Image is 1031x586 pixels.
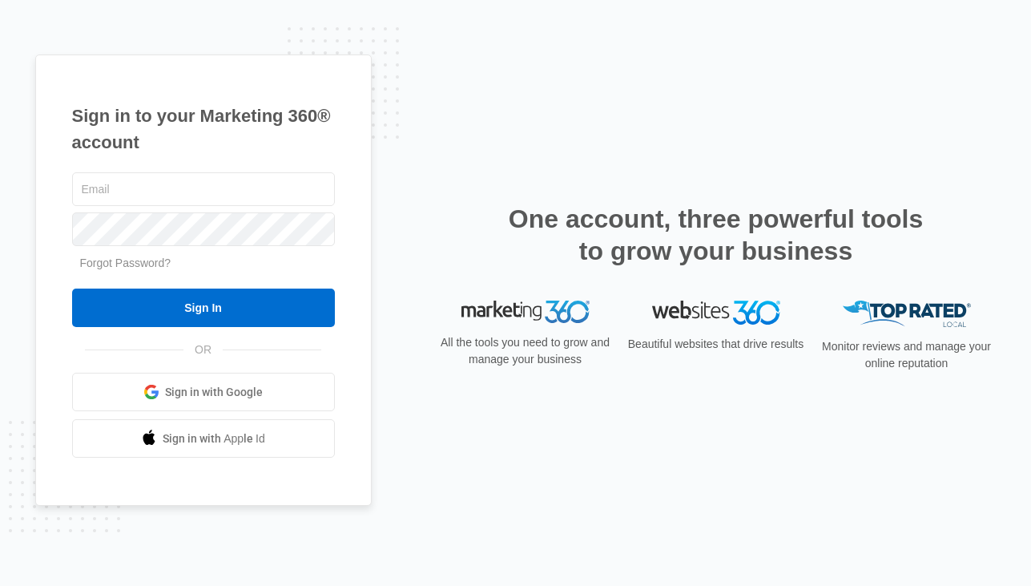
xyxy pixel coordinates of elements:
[72,373,335,411] a: Sign in with Google
[72,172,335,206] input: Email
[504,203,928,267] h2: One account, three powerful tools to grow your business
[436,334,615,368] p: All the tools you need to grow and manage your business
[80,257,171,269] a: Forgot Password?
[817,338,997,372] p: Monitor reviews and manage your online reputation
[163,430,265,447] span: Sign in with Apple Id
[843,301,971,327] img: Top Rated Local
[652,301,780,324] img: Websites 360
[461,301,590,323] img: Marketing 360
[72,289,335,327] input: Sign In
[165,384,263,401] span: Sign in with Google
[626,336,806,353] p: Beautiful websites that drive results
[72,419,335,458] a: Sign in with Apple Id
[72,103,335,156] h1: Sign in to your Marketing 360® account
[183,341,223,358] span: OR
